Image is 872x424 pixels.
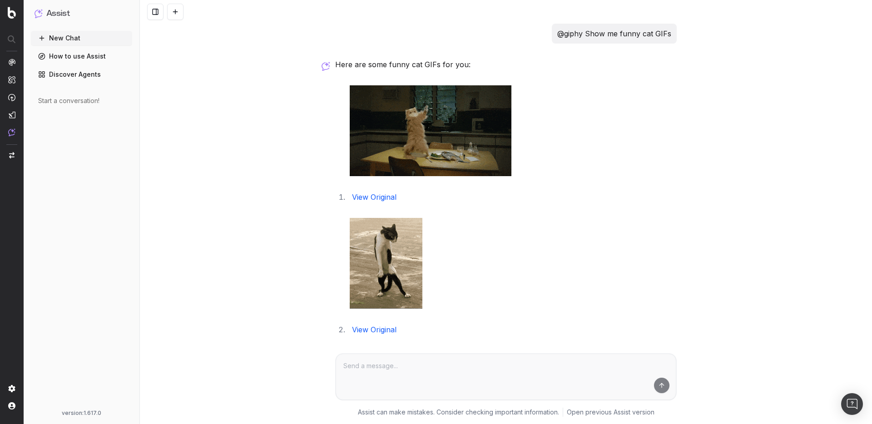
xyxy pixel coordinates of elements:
a: View Original [352,192,396,202]
a: Discover Agents [31,67,132,82]
div: Open Intercom Messenger [841,393,863,415]
div: version: 1.617.0 [35,409,129,417]
img: Botify logo [8,7,16,19]
img: My account [8,402,15,409]
h1: Assist [46,7,70,20]
a: View Original [352,325,396,334]
div: Start a conversation! [38,96,125,105]
img: Botify assist logo [322,62,330,71]
p: Here are some funny cat GIFs for you: [335,58,677,71]
img: Assist [8,128,15,136]
img: Switch project [9,152,15,158]
img: Studio [8,111,15,118]
img: Assist [35,9,43,18]
button: New Chat [31,31,132,45]
p: Assist can make mistakes. Consider checking important information. [358,408,559,417]
img: Intelligence [8,76,15,84]
a: Open previous Assist version [567,408,654,417]
a: How to use Assist [31,49,132,64]
img: Dance Party Cat GIF [350,218,422,309]
p: @giphy Show me funny cat GIFs [557,27,671,40]
img: Dance Cat GIF by Banggood [350,85,511,176]
img: Setting [8,385,15,392]
img: Activation [8,94,15,101]
img: Analytics [8,59,15,66]
button: Assist [35,7,129,20]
